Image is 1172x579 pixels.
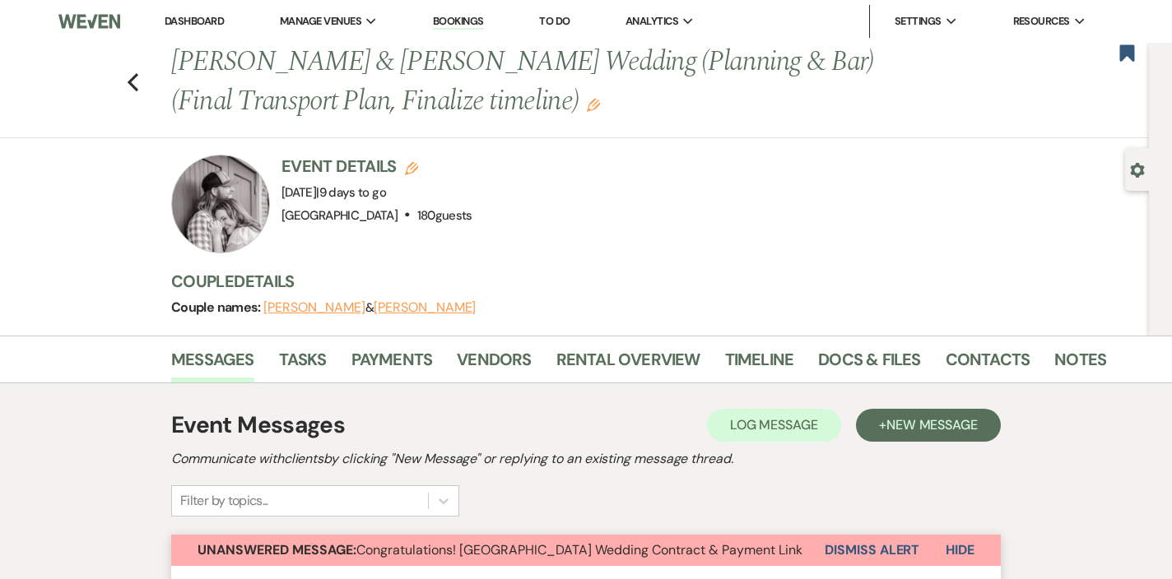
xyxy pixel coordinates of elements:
span: Analytics [626,13,678,30]
span: New Message [886,416,978,433]
button: [PERSON_NAME] [374,301,476,314]
button: Open lead details [1130,161,1145,177]
span: Manage Venues [280,13,361,30]
a: Timeline [725,346,794,382]
button: +New Message [856,409,1001,442]
span: Settings [895,13,942,30]
button: Unanswered Message:Congratulations! [GEOGRAPHIC_DATA] Wedding Contract & Payment Link [171,535,825,566]
span: Hide [946,541,974,558]
span: Log Message [730,416,818,433]
span: Couple names: [171,299,263,316]
span: | [316,184,386,201]
button: Edit [587,97,600,112]
a: Docs & Files [818,346,920,382]
button: Dismiss Alert [825,535,919,566]
span: & [263,299,476,316]
a: Vendors [457,346,531,382]
a: Rental Overview [556,346,700,382]
span: [DATE] [281,184,386,201]
h3: Event Details [281,155,472,178]
a: Bookings [433,14,484,30]
strong: Unanswered Message: [198,541,356,558]
h3: Couple Details [171,270,1093,293]
a: Notes [1054,346,1106,382]
h2: Communicate with clients by clicking "New Message" or replying to an existing message thread. [171,449,1001,469]
button: Log Message [707,409,841,442]
a: Tasks [279,346,327,382]
a: Contacts [946,346,1030,382]
a: Payments [351,346,433,382]
h1: [PERSON_NAME] & [PERSON_NAME] Wedding (Planning & Bar) (Final Transport Plan, Finalize timeline) [171,43,909,121]
a: Dashboard [165,14,224,28]
a: To Do [539,14,570,28]
span: Resources [1013,13,1070,30]
span: Congratulations! [GEOGRAPHIC_DATA] Wedding Contract & Payment Link [198,541,802,558]
span: [GEOGRAPHIC_DATA] [281,207,398,224]
div: Filter by topics... [180,491,268,511]
a: Messages [171,346,254,382]
button: Hide [919,535,1001,566]
span: 180 guests [417,207,472,224]
h1: Event Messages [171,408,345,442]
button: [PERSON_NAME] [263,301,365,314]
span: 9 days to go [319,184,386,201]
img: Weven Logo [58,4,120,39]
